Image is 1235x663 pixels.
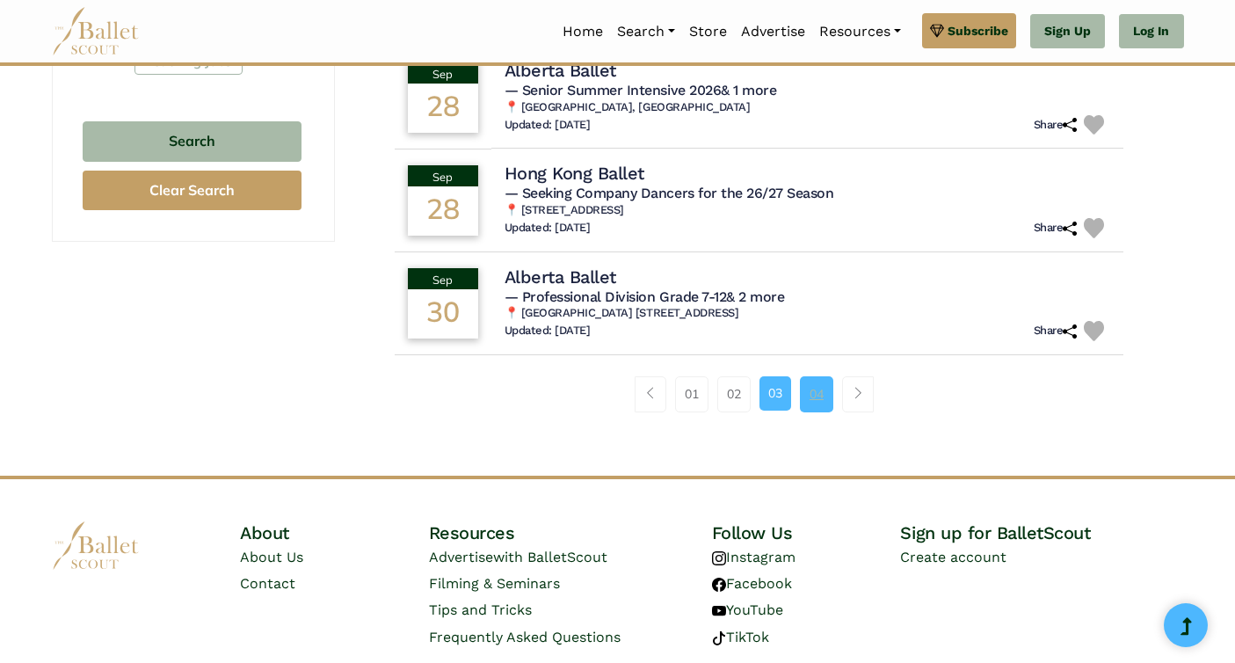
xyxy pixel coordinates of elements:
h4: Follow Us [712,521,901,544]
img: tiktok logo [712,631,726,645]
img: youtube logo [712,604,726,618]
a: Advertise [734,13,812,50]
span: — Professional Division Grade 7-12 [505,288,785,305]
span: with BalletScout [493,549,607,565]
h6: 📍 [GEOGRAPHIC_DATA] [STREET_ADDRESS] [505,306,1111,321]
button: Search [83,121,301,163]
div: Sep [408,165,478,186]
h6: Share [1034,221,1078,236]
h4: Alberta Ballet [505,266,616,288]
h6: Updated: [DATE] [505,118,591,133]
a: Home [556,13,610,50]
a: Advertisewith BalletScout [429,549,607,565]
a: 02 [717,376,751,412]
button: Clear Search [83,171,301,210]
span: — Seeking Company Dancers for the 26/27 Season [505,185,834,201]
a: Facebook [712,575,792,592]
a: Sign Up [1030,14,1105,49]
h4: Resources [429,521,712,544]
h6: Updated: [DATE] [505,324,591,339]
h6: Updated: [DATE] [505,221,591,236]
a: Resources [812,13,908,50]
a: Subscribe [922,13,1016,48]
a: 03 [759,376,791,410]
h6: 📍 [GEOGRAPHIC_DATA], [GEOGRAPHIC_DATA] [505,100,1111,115]
a: Tips and Tricks [429,601,532,618]
a: TikTok [712,629,769,645]
a: Contact [240,575,295,592]
img: logo [52,521,140,570]
a: Frequently Asked Questions [429,629,621,645]
div: 28 [408,84,478,133]
a: 04 [800,376,833,412]
a: Create account [900,549,1006,565]
a: Instagram [712,549,795,565]
h4: Sign up for BalletScout [900,521,1183,544]
a: 01 [675,376,708,412]
img: gem.svg [930,21,944,40]
a: Store [682,13,734,50]
h6: Share [1034,324,1078,339]
h4: Alberta Ballet [505,59,616,82]
a: Search [610,13,682,50]
img: facebook logo [712,578,726,592]
h4: About [240,521,429,544]
div: 30 [408,289,478,339]
a: YouTube [712,601,783,618]
nav: Page navigation example [635,376,883,412]
div: Sep [408,62,478,84]
a: Filming & Seminars [429,575,560,592]
a: About Us [240,549,303,565]
div: 28 [408,186,478,236]
div: Sep [408,268,478,289]
h4: Hong Kong Ballet [505,162,644,185]
h6: Share [1034,118,1078,133]
span: — Senior Summer Intensive 2026 [505,82,777,98]
a: Log In [1119,14,1183,49]
span: Subscribe [948,21,1008,40]
h6: 📍 [STREET_ADDRESS] [505,203,1111,218]
a: & 1 more [721,82,776,98]
img: instagram logo [712,551,726,565]
a: & 2 more [726,288,784,305]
